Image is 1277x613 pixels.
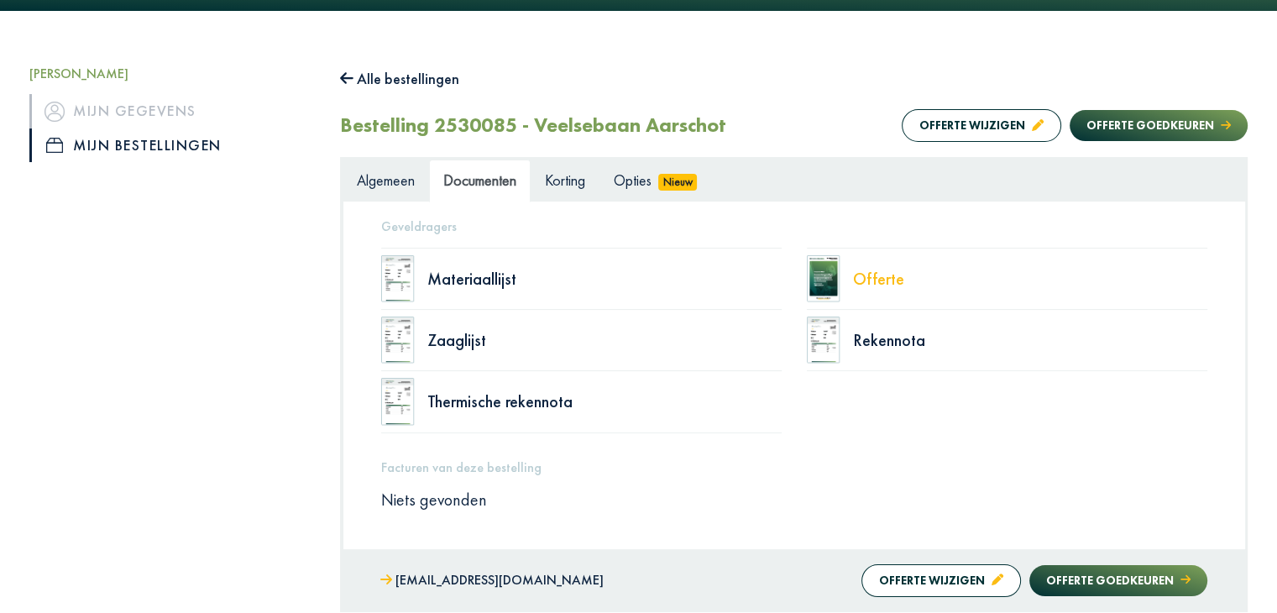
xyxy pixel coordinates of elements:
a: iconMijn gegevens [29,94,315,128]
img: doc [807,317,840,364]
img: doc [381,378,415,425]
ul: Tabs [343,160,1245,201]
button: Offerte goedkeuren [1029,565,1207,596]
button: Offerte wijzigen [902,109,1061,142]
img: icon [44,102,65,122]
button: Alle bestellingen [340,65,459,92]
button: Offerte wijzigen [861,564,1021,597]
span: Documenten [443,170,516,190]
button: Offerte goedkeuren [1070,110,1248,141]
span: Nieuw [658,174,697,191]
h5: Facturen van deze bestelling [381,459,1207,475]
div: Rekennota [853,332,1207,348]
a: iconMijn bestellingen [29,128,315,162]
a: [EMAIL_ADDRESS][DOMAIN_NAME] [380,568,604,593]
span: Opties [614,170,652,190]
h5: [PERSON_NAME] [29,65,315,81]
img: doc [807,255,840,302]
div: Zaaglijst [427,332,782,348]
div: Materiaallijst [427,270,782,287]
div: Offerte [853,270,1207,287]
span: Algemeen [357,170,415,190]
div: Niets gevonden [369,489,1220,511]
img: doc [381,317,415,364]
img: doc [381,255,415,302]
h2: Bestelling 2530085 - Veelsebaan Aarschot [340,113,726,138]
span: Korting [545,170,585,190]
div: Thermische rekennota [427,393,782,410]
h5: Geveldragers [381,218,1207,234]
img: icon [46,138,63,153]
